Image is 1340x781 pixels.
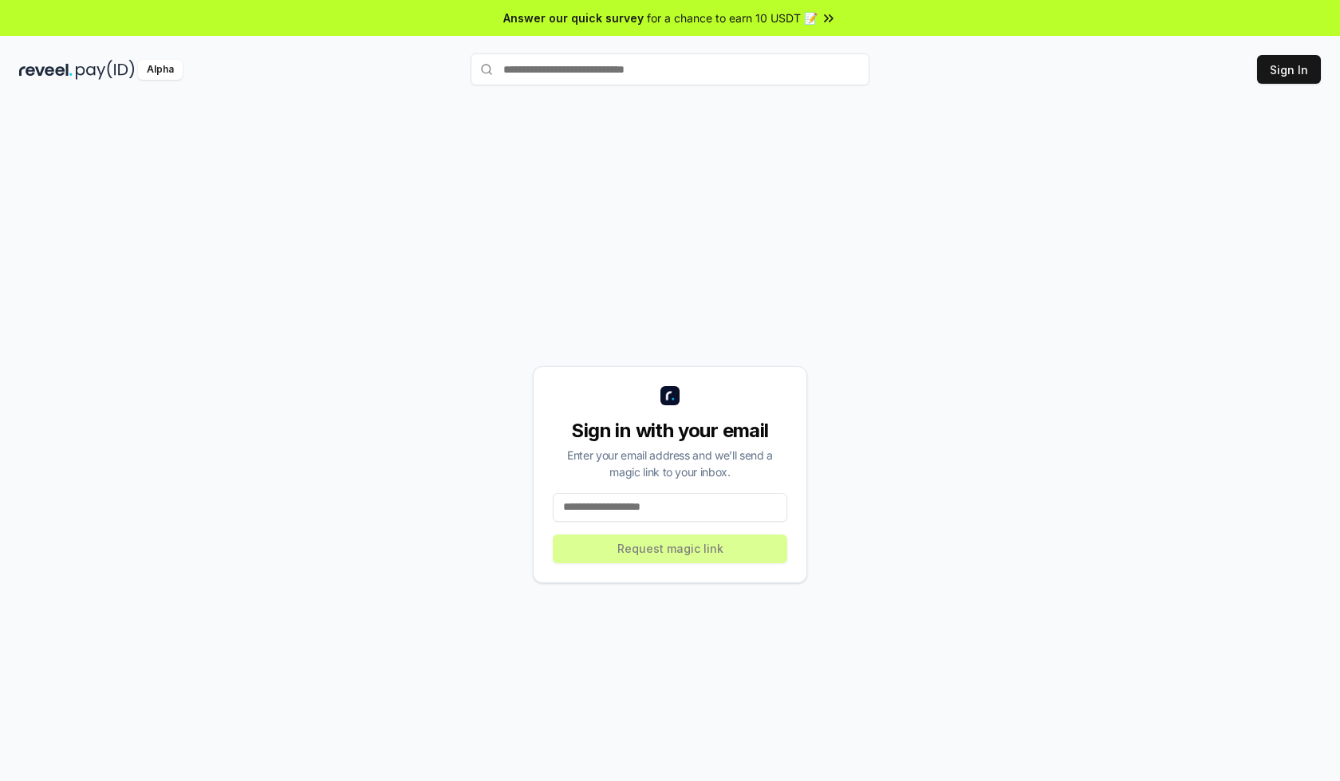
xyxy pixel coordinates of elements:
[76,60,135,80] img: pay_id
[503,10,644,26] span: Answer our quick survey
[138,60,183,80] div: Alpha
[553,418,787,444] div: Sign in with your email
[553,447,787,480] div: Enter your email address and we’ll send a magic link to your inbox.
[19,60,73,80] img: reveel_dark
[1257,55,1321,84] button: Sign In
[647,10,818,26] span: for a chance to earn 10 USDT 📝
[660,386,680,405] img: logo_small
